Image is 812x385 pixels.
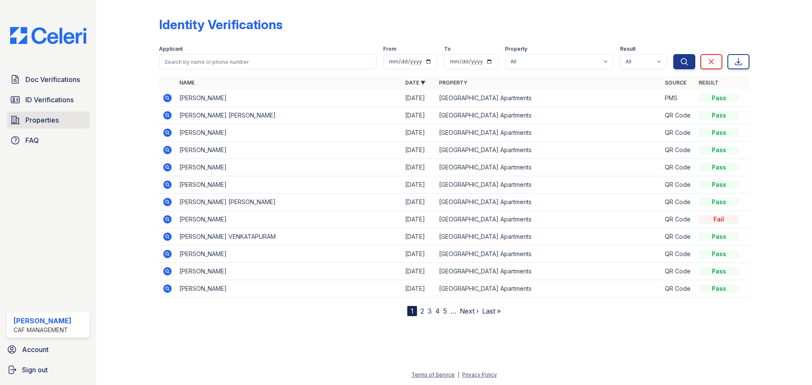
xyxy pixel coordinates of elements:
[699,180,739,189] div: Pass
[505,46,527,52] label: Property
[176,90,402,107] td: [PERSON_NAME]
[699,111,739,120] div: Pass
[699,284,739,293] div: Pass
[159,54,376,69] input: Search by name or phone number
[25,115,59,125] span: Properties
[402,246,436,263] td: [DATE]
[699,94,739,102] div: Pass
[420,307,424,315] a: 2
[436,159,661,176] td: [GEOGRAPHIC_DATA] Apartments
[661,246,695,263] td: QR Code
[14,316,71,326] div: [PERSON_NAME]
[402,263,436,280] td: [DATE]
[436,124,661,142] td: [GEOGRAPHIC_DATA] Apartments
[179,79,195,86] a: Name
[402,280,436,298] td: [DATE]
[7,91,90,108] a: ID Verifications
[450,306,456,316] span: …
[436,107,661,124] td: [GEOGRAPHIC_DATA] Apartments
[661,107,695,124] td: QR Code
[699,250,739,258] div: Pass
[405,79,425,86] a: Date ▼
[436,280,661,298] td: [GEOGRAPHIC_DATA] Apartments
[176,211,402,228] td: [PERSON_NAME]
[176,263,402,280] td: [PERSON_NAME]
[699,146,739,154] div: Pass
[159,46,183,52] label: Applicant
[176,246,402,263] td: [PERSON_NAME]
[661,280,695,298] td: QR Code
[435,307,440,315] a: 4
[436,228,661,246] td: [GEOGRAPHIC_DATA] Apartments
[402,107,436,124] td: [DATE]
[436,142,661,159] td: [GEOGRAPHIC_DATA] Apartments
[176,107,402,124] td: [PERSON_NAME] [PERSON_NAME]
[402,194,436,211] td: [DATE]
[699,232,739,241] div: Pass
[436,263,661,280] td: [GEOGRAPHIC_DATA] Apartments
[25,74,80,85] span: Doc Verifications
[428,307,432,315] a: 3
[458,371,459,378] div: |
[661,159,695,176] td: QR Code
[407,306,417,316] div: 1
[661,176,695,194] td: QR Code
[3,27,93,44] img: CE_Logo_Blue-a8612792a0a2168367f1c8372b55b34899dd931a85d93a1a3d3e32e68fde9ad4.png
[436,194,661,211] td: [GEOGRAPHIC_DATA] Apartments
[383,46,396,52] label: From
[176,159,402,176] td: [PERSON_NAME]
[661,90,695,107] td: PMS
[699,267,739,276] div: Pass
[444,46,451,52] label: To
[436,246,661,263] td: [GEOGRAPHIC_DATA] Apartments
[402,142,436,159] td: [DATE]
[436,176,661,194] td: [GEOGRAPHIC_DATA] Apartments
[699,163,739,172] div: Pass
[402,90,436,107] td: [DATE]
[665,79,686,86] a: Source
[7,132,90,149] a: FAQ
[176,228,402,246] td: [PERSON_NAME] VENKATAPURAM
[661,263,695,280] td: QR Code
[22,365,48,375] span: Sign out
[661,142,695,159] td: QR Code
[699,215,739,224] div: Fail
[7,71,90,88] a: Doc Verifications
[439,79,467,86] a: Property
[436,90,661,107] td: [GEOGRAPHIC_DATA] Apartments
[661,124,695,142] td: QR Code
[402,159,436,176] td: [DATE]
[176,142,402,159] td: [PERSON_NAME]
[25,95,74,105] span: ID Verifications
[436,211,661,228] td: [GEOGRAPHIC_DATA] Apartments
[699,198,739,206] div: Pass
[402,124,436,142] td: [DATE]
[25,135,39,145] span: FAQ
[402,176,436,194] td: [DATE]
[3,341,93,358] a: Account
[7,112,90,128] a: Properties
[14,326,71,334] div: CAF Management
[22,344,49,355] span: Account
[462,371,497,378] a: Privacy Policy
[176,280,402,298] td: [PERSON_NAME]
[661,211,695,228] td: QR Code
[482,307,501,315] a: Last »
[661,228,695,246] td: QR Code
[699,128,739,137] div: Pass
[402,211,436,228] td: [DATE]
[402,228,436,246] td: [DATE]
[620,46,636,52] label: Result
[176,124,402,142] td: [PERSON_NAME]
[3,361,93,378] a: Sign out
[699,79,719,86] a: Result
[176,194,402,211] td: [PERSON_NAME] [PERSON_NAME]
[460,307,479,315] a: Next ›
[411,371,455,378] a: Terms of Service
[661,194,695,211] td: QR Code
[443,307,447,315] a: 5
[159,17,283,32] div: Identity Verifications
[176,176,402,194] td: [PERSON_NAME]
